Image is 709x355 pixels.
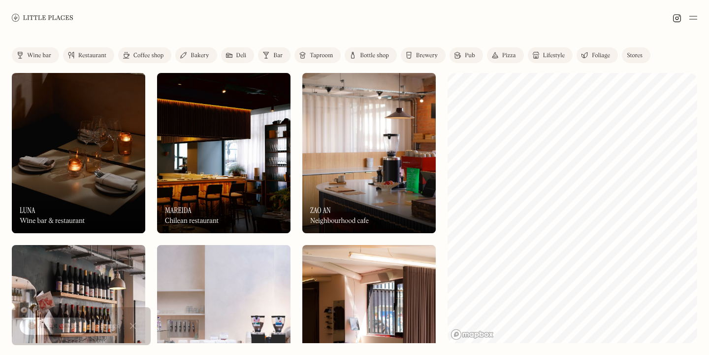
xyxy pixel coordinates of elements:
div: Foliage [592,53,610,59]
div: 🍪 Accept cookies [28,321,80,331]
a: Brewery [401,47,446,63]
div: Settings [96,322,119,329]
div: Taproom [310,53,333,59]
a: Close Cookie Popup [123,316,143,336]
a: Pizza [487,47,524,63]
a: Bar [258,47,290,63]
div: Lifestyle [543,53,565,59]
div: Restaurant [78,53,106,59]
a: MareidaMareidaMareidaChilean restaurant [157,73,290,233]
a: Pub [450,47,483,63]
a: LunaLunaLunaWine bar & restaurant [12,73,145,233]
div: Brewery [416,53,438,59]
div: Deli [236,53,247,59]
div: Bottle shop [360,53,389,59]
div: Bakery [191,53,209,59]
h3: Luna [20,206,35,215]
div: Wine bar & restaurant [20,217,85,225]
a: Bottle shop [345,47,397,63]
h3: Zao An [310,206,331,215]
div: Chilean restaurant [165,217,219,225]
a: Wine bar [12,47,59,63]
img: Zao An [302,73,436,233]
canvas: Map [448,73,697,343]
div: Coffee shop [133,53,163,59]
a: Settings [96,315,119,337]
div: Wine bar [27,53,51,59]
div: Neighbourhood cafe [310,217,369,225]
a: Foliage [577,47,618,63]
a: Restaurant [63,47,114,63]
a: Mapbox homepage [451,329,494,340]
a: Stores [622,47,650,63]
a: Taproom [294,47,341,63]
div: Stores [627,53,643,59]
a: Bakery [175,47,217,63]
a: Deli [221,47,255,63]
h3: Mareida [165,206,192,215]
a: Lifestyle [528,47,573,63]
img: Luna [12,73,145,233]
div: Pub [465,53,475,59]
a: Coffee shop [118,47,171,63]
img: Mareida [157,73,290,233]
a: 🍪 Accept cookies [20,318,88,335]
div: Bar [273,53,283,59]
a: Zao AnZao AnZao AnNeighbourhood cafe [302,73,436,233]
div: Pizza [502,53,516,59]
